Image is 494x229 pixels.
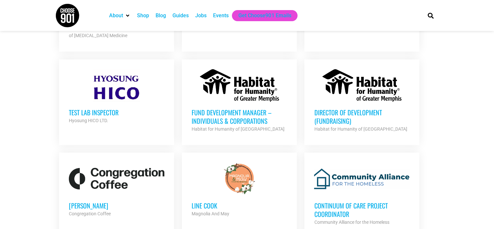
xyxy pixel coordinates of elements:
a: Director of Development (Fundraising) Habitat for Humanity of [GEOGRAPHIC_DATA] [304,59,419,143]
h3: Line cook [192,201,287,210]
a: Jobs [195,12,207,20]
div: About [106,10,134,21]
div: Search [425,10,436,21]
h3: Continuum of Care Project Coordinator [314,201,410,218]
h3: Test Lab Inspector [69,108,164,117]
a: Test Lab Inspector Hyosung HICO LTD. [59,59,174,134]
strong: Magnolia And May [192,211,229,216]
a: Fund Development Manager – Individuals & Corporations Habitat for Humanity of [GEOGRAPHIC_DATA] [182,59,297,143]
a: Guides [172,12,189,20]
strong: Community Alliance for the Homeless [314,220,389,225]
a: Line cook Magnolia And May [182,152,297,227]
h3: Fund Development Manager – Individuals & Corporations [192,108,287,125]
nav: Main nav [106,10,416,21]
a: Events [213,12,229,20]
h3: Director of Development (Fundraising) [314,108,410,125]
strong: Congregation Coffee [69,211,111,216]
a: [PERSON_NAME] Congregation Coffee [59,152,174,227]
a: Shop [137,12,149,20]
h3: [PERSON_NAME] [69,201,164,210]
strong: Habitat for Humanity of [GEOGRAPHIC_DATA] [192,126,285,132]
strong: Habitat for Humanity of [GEOGRAPHIC_DATA] [314,126,407,132]
a: Get Choose901 Emails [238,12,291,20]
a: Blog [156,12,166,20]
strong: Hyosung HICO LTD. [69,118,108,123]
a: About [109,12,123,20]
